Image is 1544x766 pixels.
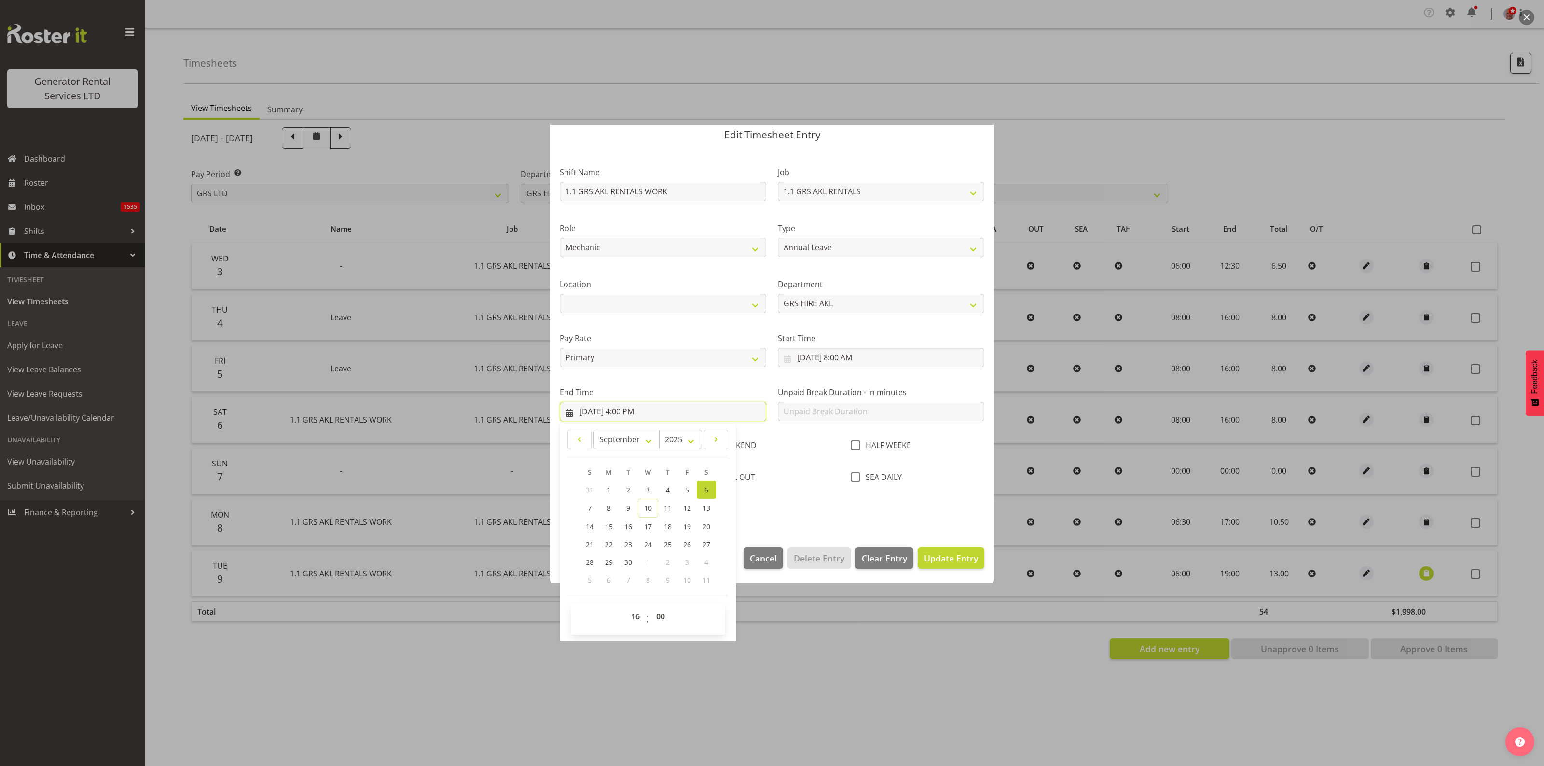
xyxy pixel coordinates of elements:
a: 28 [580,553,599,571]
label: Pay Rate [560,332,766,344]
span: T [626,467,630,477]
span: 18 [664,522,672,531]
a: 4 [658,481,677,499]
input: Click to select... [560,402,766,421]
span: Update Entry [924,552,978,564]
button: Feedback - Show survey [1526,350,1544,416]
span: 6 [704,485,708,494]
span: 14 [586,522,593,531]
span: Feedback [1530,360,1539,394]
span: 4 [704,558,708,567]
a: 9 [619,499,638,518]
a: 30 [619,553,638,571]
span: Clear Entry [862,552,907,564]
label: Start Time [778,332,984,344]
a: 13 [697,499,716,518]
span: 25 [664,540,672,549]
span: Delete Entry [794,552,844,564]
a: 21 [580,535,599,553]
a: 25 [658,535,677,553]
span: 16 [624,522,632,531]
span: 10 [644,504,652,513]
span: M [606,467,612,477]
a: 18 [658,518,677,535]
span: 3 [685,558,689,567]
a: 27 [697,535,716,553]
span: 4 [666,485,670,494]
span: 26 [683,540,691,549]
span: 7 [626,575,630,585]
span: 1 [646,558,650,567]
a: 20 [697,518,716,535]
a: 7 [580,499,599,518]
a: 10 [638,499,658,518]
span: 5 [588,575,592,585]
a: 8 [599,499,619,518]
span: W [645,467,651,477]
span: 3 [646,485,650,494]
a: 23 [619,535,638,553]
label: End Time [560,386,766,398]
span: 5 [685,485,689,494]
a: 16 [619,518,638,535]
span: 17 [644,522,652,531]
span: SEA DAILY [860,472,902,482]
span: HALF WEEKE [860,440,911,450]
span: T [666,467,670,477]
a: 6 [697,481,716,499]
span: 19 [683,522,691,531]
a: 29 [599,553,619,571]
span: 28 [586,558,593,567]
span: 29 [605,558,613,567]
span: F [685,467,689,477]
input: Unpaid Break Duration [778,402,984,421]
span: Cancel [750,552,777,564]
span: 21 [586,540,593,549]
span: 27 [703,540,710,549]
a: 19 [677,518,697,535]
span: 8 [646,575,650,585]
span: 30 [624,558,632,567]
button: Clear Entry [855,547,913,569]
button: Update Entry [918,547,984,569]
span: S [704,467,708,477]
a: 15 [599,518,619,535]
a: 1 [599,481,619,499]
span: 11 [664,504,672,513]
span: 24 [644,540,652,549]
span: 1 [607,485,611,494]
a: 24 [638,535,658,553]
input: Shift Name [560,182,766,201]
a: 17 [638,518,658,535]
span: 9 [626,504,630,513]
label: Unpaid Break Duration - in minutes [778,386,984,398]
a: 5 [677,481,697,499]
label: Department [778,278,984,290]
span: 10 [683,575,691,585]
button: Cancel [744,547,783,569]
span: 6 [607,575,611,585]
a: 2 [619,481,638,499]
span: 8 [607,504,611,513]
span: 31 [586,485,593,494]
span: 20 [703,522,710,531]
label: Job [778,166,984,178]
span: 12 [683,504,691,513]
span: 11 [703,575,710,585]
span: 15 [605,522,613,531]
a: 12 [677,499,697,518]
span: 22 [605,540,613,549]
button: Delete Entry [787,547,851,569]
label: Type [778,222,984,234]
span: 2 [626,485,630,494]
input: Click to select... [778,348,984,367]
label: Location [560,278,766,290]
a: 11 [658,499,677,518]
span: : [646,607,649,631]
span: 13 [703,504,710,513]
p: Edit Timesheet Entry [560,130,984,140]
label: Shift Name [560,166,766,178]
a: 3 [638,481,658,499]
span: S [588,467,592,477]
span: 23 [624,540,632,549]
